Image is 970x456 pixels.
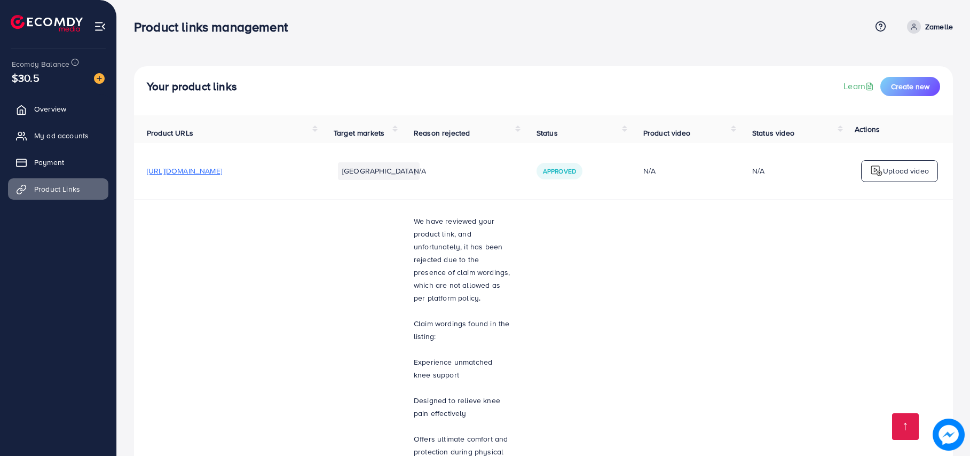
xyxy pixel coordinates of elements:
[752,166,764,176] div: N/A
[925,20,953,33] p: Zamelle
[94,73,105,84] img: image
[643,166,727,176] div: N/A
[537,128,558,138] span: Status
[414,394,511,420] p: Designed to relieve knee pain effectively
[855,124,880,135] span: Actions
[8,152,108,173] a: Payment
[643,128,690,138] span: Product video
[34,104,66,114] span: Overview
[338,162,420,179] li: [GEOGRAPHIC_DATA]
[8,98,108,120] a: Overview
[8,125,108,146] a: My ad accounts
[34,130,89,141] span: My ad accounts
[12,70,40,85] span: $30.5
[903,20,953,34] a: Zamelle
[414,215,511,304] p: We have reviewed your product link, and unfortunately, it has been rejected due to the presence o...
[414,356,511,381] p: Experience unmatched knee support
[8,178,108,200] a: Product Links
[147,166,222,176] span: [URL][DOMAIN_NAME]
[12,59,69,69] span: Ecomdy Balance
[414,166,426,176] span: N/A
[147,80,237,93] h4: Your product links
[883,164,929,177] p: Upload video
[543,167,576,176] span: Approved
[34,157,64,168] span: Payment
[34,184,80,194] span: Product Links
[752,128,794,138] span: Status video
[414,317,511,343] p: Claim wordings found in the listing:
[134,19,296,35] h3: Product links management
[891,81,929,92] span: Create new
[94,20,106,33] img: menu
[843,80,876,92] a: Learn
[414,128,470,138] span: Reason rejected
[933,419,965,451] img: image
[334,128,384,138] span: Target markets
[147,128,193,138] span: Product URLs
[11,15,83,32] img: logo
[880,77,940,96] button: Create new
[870,164,883,177] img: logo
